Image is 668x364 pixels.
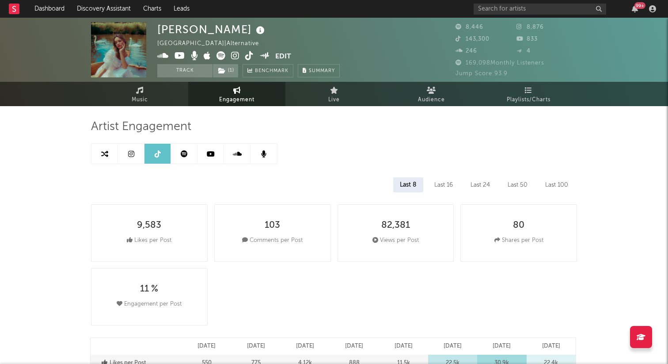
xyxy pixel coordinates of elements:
div: 11 % [140,284,158,295]
button: 99+ [632,5,638,12]
a: Engagement [188,82,285,106]
input: Search for artists [474,4,606,15]
span: 8,876 [516,24,544,30]
span: Jump Score: 93.9 [455,71,508,77]
div: Last 8 [393,177,423,192]
div: Likes per Post [127,235,171,246]
div: Last 16 [428,177,459,192]
span: Playlists/Charts [507,95,550,105]
p: [DATE] [247,341,265,352]
div: Last 24 [464,177,497,192]
div: Last 100 [539,177,575,192]
p: [DATE] [197,341,216,352]
div: Comments per Post [242,235,303,246]
p: [DATE] [395,341,413,352]
span: Summary [309,69,335,73]
p: [DATE] [542,341,560,352]
button: Track [157,64,213,77]
a: Music [91,82,188,106]
span: 169,098 Monthly Listeners [455,60,544,66]
span: Engagement [219,95,254,105]
a: Live [285,82,383,106]
div: [GEOGRAPHIC_DATA] | Alternative [157,38,269,49]
span: ( 1 ) [213,64,239,77]
p: [DATE] [296,341,314,352]
span: Benchmark [255,66,288,77]
div: Last 50 [501,177,534,192]
div: 103 [265,220,280,231]
div: Engagement per Post [117,299,182,310]
div: 99 + [634,2,645,9]
button: (1) [213,64,238,77]
p: [DATE] [444,341,462,352]
span: 8,446 [455,24,483,30]
span: 833 [516,36,538,42]
p: [DATE] [345,341,363,352]
span: Live [328,95,340,105]
a: Playlists/Charts [480,82,577,106]
div: [PERSON_NAME] [157,22,267,37]
span: 143,300 [455,36,490,42]
a: Benchmark [243,64,293,77]
button: Summary [298,64,340,77]
div: Shares per Post [494,235,543,246]
span: Audience [418,95,445,105]
span: 246 [455,48,477,54]
button: Edit [275,51,291,62]
div: 9,583 [137,220,161,231]
div: 80 [513,220,524,231]
span: Music [132,95,148,105]
span: 4 [516,48,531,54]
div: Views per Post [372,235,419,246]
p: [DATE] [493,341,511,352]
div: 82,381 [381,220,410,231]
span: Artist Engagement [91,122,191,132]
a: Audience [383,82,480,106]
